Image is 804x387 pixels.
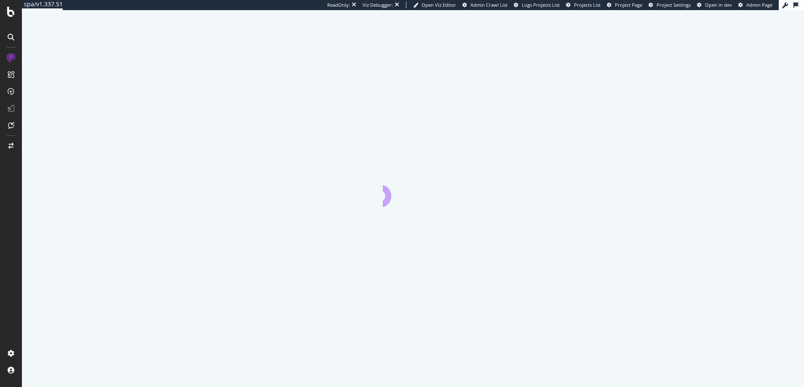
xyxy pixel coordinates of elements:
a: Projects List [566,2,601,8]
span: Project Settings [657,2,691,8]
a: Open Viz Editor [413,2,456,8]
a: Project Settings [649,2,691,8]
a: Logs Projects List [514,2,560,8]
span: Open in dev [705,2,732,8]
span: Admin Page [746,2,772,8]
a: Admin Crawl List [462,2,508,8]
span: Logs Projects List [522,2,560,8]
a: Admin Page [738,2,772,8]
div: animation [383,177,443,207]
span: Project Page [615,2,642,8]
span: Open Viz Editor [422,2,456,8]
div: Viz Debugger: [363,2,393,8]
div: ReadOnly: [327,2,350,8]
span: Projects List [574,2,601,8]
a: Open in dev [697,2,732,8]
span: Admin Crawl List [470,2,508,8]
a: Project Page [607,2,642,8]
